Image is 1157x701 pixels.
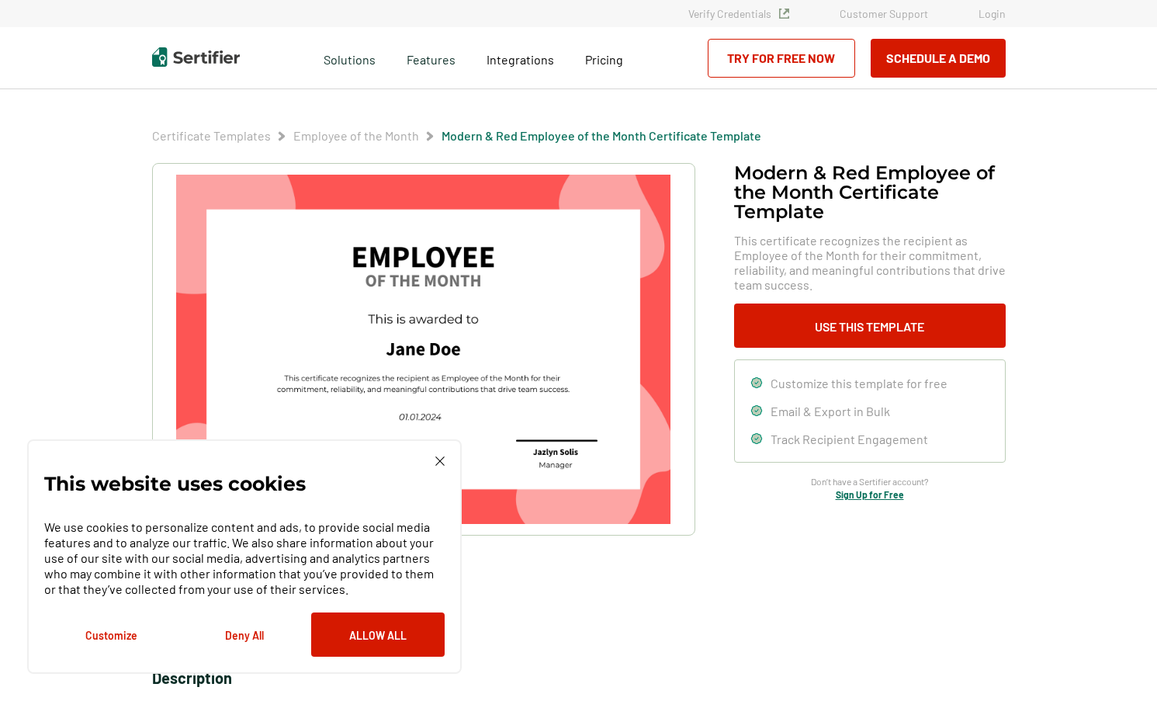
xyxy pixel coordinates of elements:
a: Verify Credentials [688,7,789,20]
a: Integrations [487,48,554,68]
a: Pricing [585,48,623,68]
span: Track Recipient Engagement [771,432,928,446]
span: Pricing [585,52,623,67]
span: Description [152,668,232,687]
a: Sign Up for Free [836,489,904,500]
span: Customize this template for free [771,376,947,390]
span: Features [407,48,456,68]
button: Schedule a Demo [871,39,1006,78]
span: Solutions [324,48,376,68]
iframe: Chat Widget [1079,626,1157,701]
a: Login [979,7,1006,20]
button: Deny All [178,613,311,657]
span: Don’t have a Sertifier account? [811,474,929,489]
p: We use cookies to personalize content and ads, to provide social media features and to analyze ou... [44,519,445,597]
a: Customer Support [840,7,928,20]
img: Cookie Popup Close [435,456,445,466]
span: Integrations [487,52,554,67]
button: Customize [44,613,178,657]
p: This website uses cookies [44,476,306,491]
a: Employee of the Month [293,128,419,143]
div: Breadcrumb [152,128,761,144]
img: Verified [779,9,789,19]
span: Modern & Red Employee of the Month Certificate Template [442,128,761,144]
img: Modern & Red Employee of the Month Certificate Template [176,175,670,524]
span: This certificate recognizes the recipient as Employee of the Month for their commitment, reliabil... [734,233,1006,292]
a: Modern & Red Employee of the Month Certificate Template [442,128,761,143]
h1: Modern & Red Employee of the Month Certificate Template [734,163,1006,221]
a: Try for Free Now [708,39,855,78]
span: Email & Export in Bulk [771,404,890,418]
button: Use This Template [734,304,1006,348]
img: Sertifier | Digital Credentialing Platform [152,47,240,67]
span: Employee of the Month [293,128,419,144]
span: Certificate Templates [152,128,271,144]
button: Allow All [311,613,445,657]
a: Certificate Templates [152,128,271,143]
